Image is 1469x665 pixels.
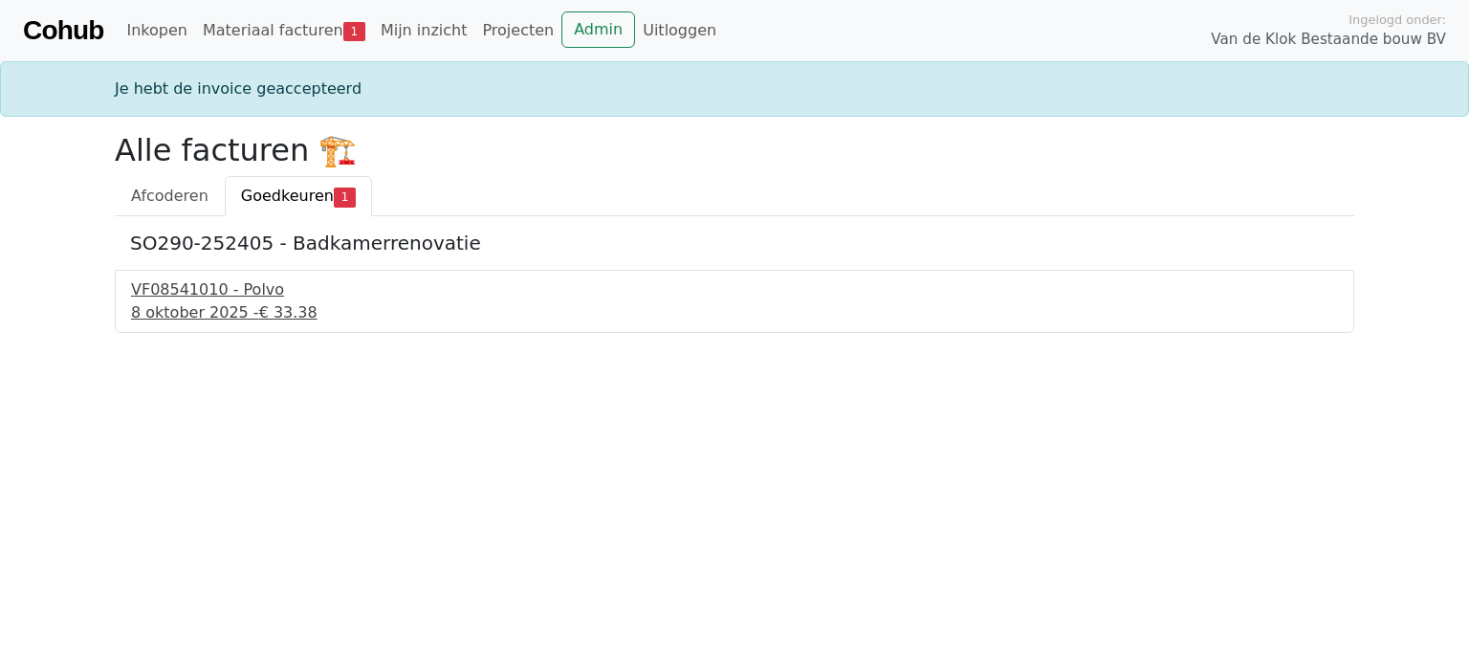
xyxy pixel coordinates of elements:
[334,188,356,207] span: 1
[635,11,724,50] a: Uitloggen
[119,11,194,50] a: Inkopen
[115,176,225,216] a: Afcoderen
[131,278,1338,324] a: VF08541010 - Polvo8 oktober 2025 -€ 33.38
[103,78,1366,100] div: Je hebt de invoice geaccepteerd
[474,11,561,50] a: Projecten
[130,232,1339,255] h5: SO290-252405 - Badkamerrenovatie
[373,11,475,50] a: Mijn inzicht
[259,303,318,321] span: € 33.38
[241,187,334,205] span: Goedkeuren
[23,8,103,54] a: Cohub
[1348,11,1446,29] span: Ingelogd onder:
[131,187,208,205] span: Afcoderen
[115,132,1354,168] h2: Alle facturen 🏗️
[343,22,365,41] span: 1
[131,278,1338,301] div: VF08541010 - Polvo
[225,176,372,216] a: Goedkeuren1
[1211,29,1446,51] span: Van de Klok Bestaande bouw BV
[131,301,1338,324] div: 8 oktober 2025 -
[195,11,373,50] a: Materiaal facturen1
[561,11,635,48] a: Admin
